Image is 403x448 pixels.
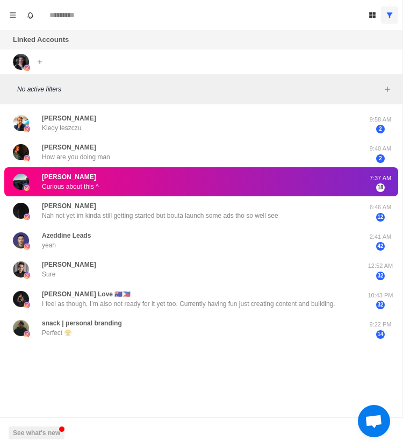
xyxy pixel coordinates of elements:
p: No active filters [17,84,381,94]
p: [PERSON_NAME] [42,260,96,269]
button: Show all conversations [381,6,398,24]
img: picture [24,331,30,337]
p: [PERSON_NAME] [42,113,96,123]
span: 2 [376,154,385,163]
button: Add account [33,55,46,68]
img: picture [24,243,30,250]
span: 32 [376,272,385,280]
p: Kiedy leszczu [42,123,81,133]
p: 12:52 AM [367,261,394,271]
p: yeah [42,240,56,250]
p: 10:43 PM [367,291,394,300]
img: picture [13,203,29,219]
span: 14 [376,330,385,339]
button: Add filters [381,83,394,96]
p: Azeddine Leads [42,231,91,240]
img: picture [24,214,30,220]
img: picture [13,54,29,70]
p: snack | personal branding [42,318,122,328]
button: Notifications [21,6,39,24]
img: picture [24,272,30,279]
img: picture [24,126,30,132]
p: Nah not yet im kinda still getting started but bouta launch some ads tho so well see [42,211,278,221]
p: Linked Accounts [13,34,69,45]
img: picture [13,144,29,160]
p: [PERSON_NAME] [42,172,96,182]
img: picture [24,155,30,161]
p: How are you doing man [42,152,110,162]
p: Perfect 😤 [42,328,72,338]
span: 42 [376,242,385,251]
p: 2:41 AM [367,232,394,241]
span: 12 [376,213,385,222]
p: Curious about this ^ [42,182,99,191]
img: picture [24,65,30,71]
div: Open chat [358,405,390,437]
img: picture [13,174,29,190]
span: 18 [376,183,385,192]
span: 2 [376,125,385,133]
span: 32 [376,301,385,309]
button: Board View [364,6,381,24]
p: I feel as though, I’m also not ready for it yet too. Currently having fun just creating content a... [42,299,335,309]
img: picture [13,291,29,307]
img: picture [13,320,29,336]
p: 7:37 AM [367,174,394,183]
img: picture [24,302,30,308]
p: 9:22 PM [367,320,394,329]
p: [PERSON_NAME] Love 🇦🇺🇵🇭 [42,289,131,299]
img: picture [24,184,30,191]
p: [PERSON_NAME] [42,201,96,211]
p: 9:58 AM [367,115,394,124]
p: 6:46 AM [367,203,394,212]
p: [PERSON_NAME] [42,143,96,152]
img: picture [13,232,29,248]
button: Menu [4,6,21,24]
img: picture [13,115,29,131]
img: picture [13,261,29,278]
button: See what's new [9,426,64,439]
p: Sure [42,269,55,279]
p: 9:40 AM [367,144,394,153]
